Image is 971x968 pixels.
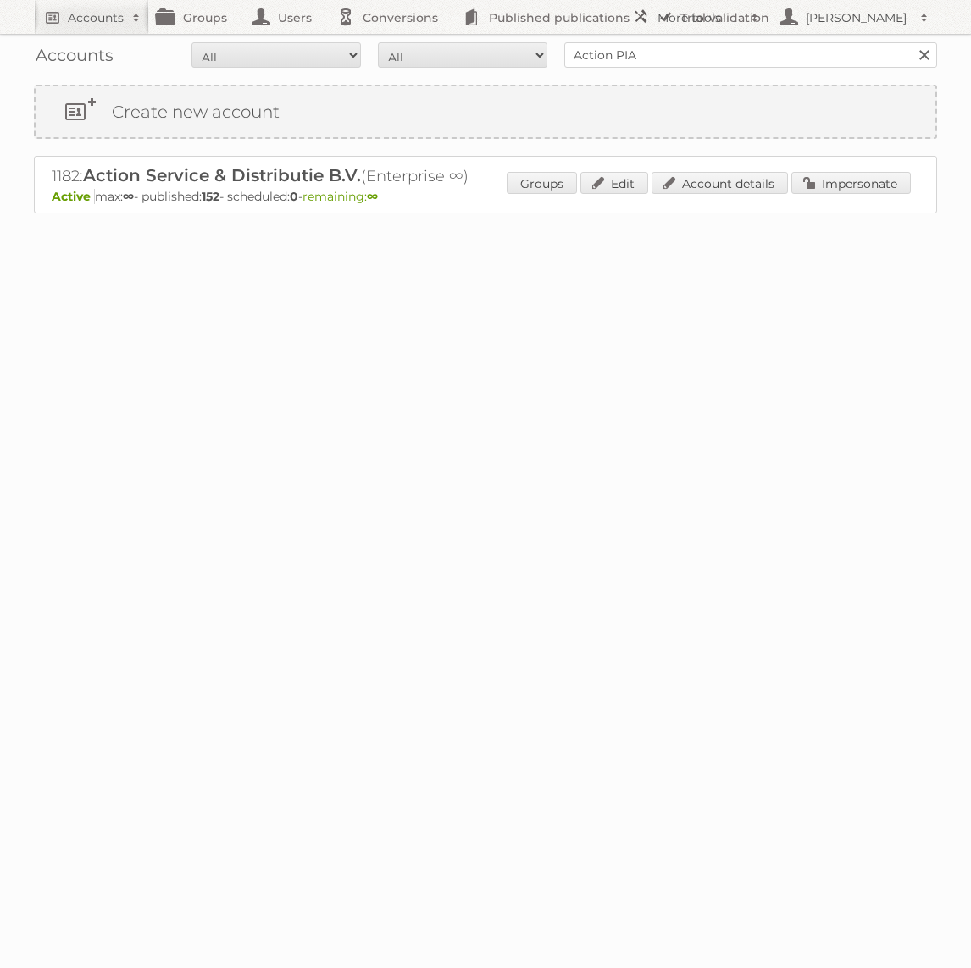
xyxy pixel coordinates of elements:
strong: ∞ [123,189,134,204]
strong: 0 [290,189,298,204]
strong: ∞ [367,189,378,204]
span: remaining: [302,189,378,204]
h2: Accounts [68,9,124,26]
a: Impersonate [791,172,911,194]
h2: [PERSON_NAME] [802,9,912,26]
strong: 152 [202,189,219,204]
a: Account details [652,172,788,194]
h2: More tools [658,9,742,26]
a: Create new account [36,86,935,137]
a: Edit [580,172,648,194]
h2: 1182: (Enterprise ∞) [52,165,645,187]
span: Active [52,189,95,204]
span: Action Service & Distributie B.V. [83,165,361,185]
p: max: - published: - scheduled: - [52,189,919,204]
a: Groups [507,172,577,194]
